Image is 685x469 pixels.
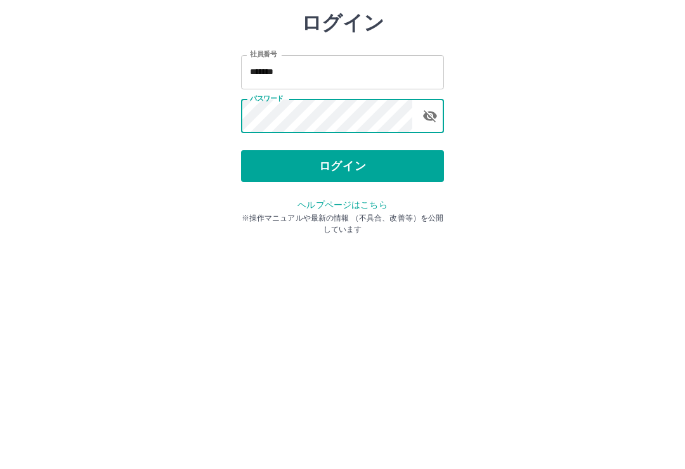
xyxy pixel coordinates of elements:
[250,119,277,128] label: 社員番号
[301,80,384,104] h2: ログイン
[250,163,284,172] label: パスワード
[241,219,444,251] button: ログイン
[297,269,387,279] a: ヘルプページはこちら
[241,281,444,304] p: ※操作マニュアルや最新の情報 （不具合、改善等）を公開しています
